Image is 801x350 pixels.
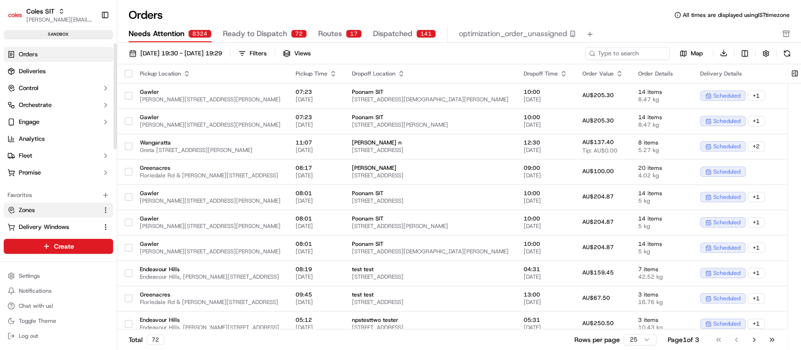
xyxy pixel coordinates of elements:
[140,70,281,77] div: Pickup Location
[638,96,685,103] span: 8.47 kg
[19,302,53,310] span: Chat with us!
[19,101,52,109] span: Orchestrate
[4,314,113,327] button: Toggle Theme
[638,164,685,172] span: 20 items
[54,242,74,251] span: Create
[638,172,685,179] span: 4.02 kg
[780,47,793,60] button: Refresh
[296,88,337,96] span: 07:23
[296,222,337,230] span: [DATE]
[296,240,337,248] span: 08:01
[140,190,281,197] span: Gawler
[713,244,740,251] span: scheduled
[352,96,509,103] span: [STREET_ADDRESS][DEMOGRAPHIC_DATA][PERSON_NAME]
[524,266,567,273] span: 04:31
[4,148,113,163] button: Fleet
[19,206,35,214] span: Zones
[574,335,620,344] p: Rows per page
[691,49,703,58] span: Map
[19,50,38,59] span: Orders
[582,193,614,200] span: AU$204.87
[352,88,509,96] span: Poonam SIT
[19,152,32,160] span: Fleet
[582,269,614,276] span: AU$159.45
[4,269,113,282] button: Settings
[19,168,41,177] span: Promise
[296,266,337,273] span: 08:19
[4,220,113,235] button: Delivery Windows
[713,269,740,277] span: scheduled
[140,96,281,103] span: [PERSON_NAME][STREET_ADDRESS][PERSON_NAME]
[4,131,113,146] a: Analytics
[638,114,685,121] span: 14 items
[748,243,765,253] div: + 1
[352,266,509,273] span: test test
[524,324,567,331] span: [DATE]
[352,240,509,248] span: Poonam SIT
[19,67,46,76] span: Deliveries
[9,9,28,28] img: Nash
[296,316,337,324] span: 05:12
[4,81,113,96] button: Control
[294,49,311,58] span: Views
[524,172,567,179] span: [DATE]
[585,47,670,60] input: Type to search
[524,190,567,197] span: 10:00
[26,16,93,23] button: [PERSON_NAME][EMAIL_ADDRESS][DOMAIN_NAME]
[4,329,113,342] button: Log out
[524,146,567,154] span: [DATE]
[129,28,184,39] span: Needs Attention
[296,291,337,298] span: 09:45
[140,248,281,255] span: [PERSON_NAME][STREET_ADDRESS][PERSON_NAME]
[140,291,281,298] span: Greenacres
[296,172,337,179] span: [DATE]
[346,30,362,38] div: 17
[352,190,509,197] span: Poonam SIT
[416,30,436,38] div: 141
[296,324,337,331] span: [DATE]
[140,164,281,172] span: Greenacres
[352,114,509,121] span: Poonam SIT
[713,193,740,201] span: scheduled
[140,172,281,179] span: Floriedale Rd & [PERSON_NAME][STREET_ADDRESS]
[140,121,281,129] span: [PERSON_NAME][STREET_ADDRESS][PERSON_NAME]
[638,291,685,298] span: 3 items
[32,99,119,107] div: We're available if you need us!
[638,215,685,222] span: 14 items
[296,146,337,154] span: [DATE]
[524,139,567,146] span: 12:30
[140,316,281,324] span: Endeavour Hills
[582,138,614,146] span: AU$137.40
[8,206,98,214] a: Zones
[140,298,281,306] span: Floriedale Rd & [PERSON_NAME][STREET_ADDRESS]
[4,64,113,79] a: Deliveries
[638,88,685,96] span: 14 items
[140,324,281,331] span: Endeavour Hills, [PERSON_NAME][STREET_ADDRESS]
[352,70,509,77] div: Dropoff Location
[524,215,567,222] span: 10:00
[146,335,164,345] div: 72
[352,273,509,281] span: [STREET_ADDRESS]
[638,146,685,154] span: 5.27 kg
[19,287,52,295] span: Notifications
[4,114,113,129] button: Engage
[582,147,618,154] span: Tip: AU$0.00
[4,30,113,39] div: sandbox
[352,146,509,154] span: [STREET_ADDRESS]
[19,317,56,325] span: Toggle Theme
[4,188,113,203] div: Favorites
[524,291,567,298] span: 13:00
[4,98,113,113] button: Orchestrate
[19,223,69,231] span: Delivery Windows
[4,203,113,218] button: Zones
[129,335,164,345] div: Total
[296,190,337,197] span: 08:01
[19,332,38,340] span: Log out
[748,217,765,228] div: + 1
[524,248,567,255] span: [DATE]
[524,316,567,324] span: 05:31
[4,299,113,312] button: Chat with us!
[19,136,72,145] span: Knowledge Base
[748,141,765,152] div: + 2
[4,239,113,254] button: Create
